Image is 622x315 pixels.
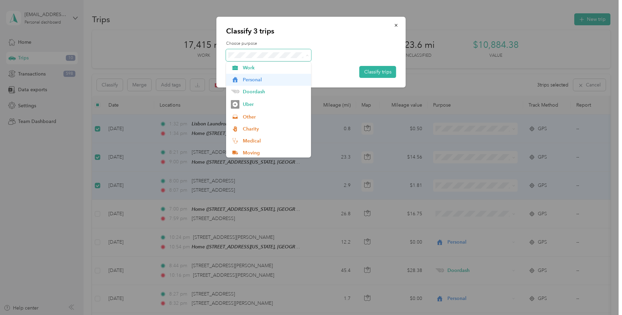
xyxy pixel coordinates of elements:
img: Legacy Icon [Doordash] [231,90,239,94]
span: Work [243,64,306,71]
span: Other [243,113,306,121]
span: Moving [243,149,306,156]
p: Classify 3 trips [226,26,396,36]
span: Doordash [243,88,306,95]
img: Legacy Icon [Uber] [231,100,239,109]
span: Personal [243,76,306,83]
button: Classify trips [359,66,396,78]
span: Uber [243,101,306,108]
span: Charity [243,125,306,133]
label: Choose purpose [226,41,396,47]
iframe: Everlance-gr Chat Button Frame [584,277,622,315]
span: Medical [243,137,306,145]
